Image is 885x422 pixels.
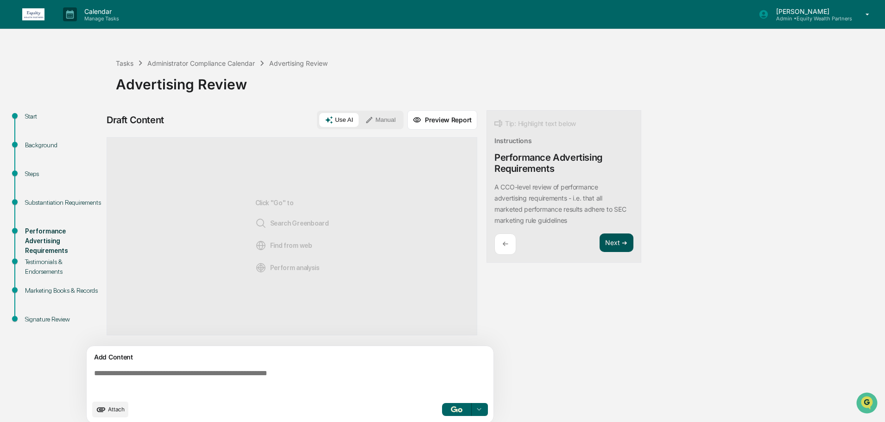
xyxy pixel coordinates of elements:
div: Performance Advertising Requirements [494,152,633,174]
img: Search [255,218,266,229]
span: Perform analysis [255,262,320,273]
div: We're available if you need us! [32,80,117,88]
div: Draft Content [107,114,164,126]
div: Tip: Highlight text below [494,118,576,129]
div: Testimonials & Endorsements [25,257,101,277]
div: Administrator Compliance Calendar [147,59,255,67]
img: Go [451,406,462,412]
div: Performance Advertising Requirements [25,227,101,256]
button: Go [442,403,472,416]
div: Instructions [494,137,532,145]
a: 🗄️Attestations [63,113,119,130]
button: upload document [92,402,128,417]
button: Next ➔ [600,233,633,252]
p: Admin • Equity Wealth Partners [769,15,852,22]
div: Start new chat [32,71,152,80]
div: Add Content [92,352,488,363]
div: Substantiation Requirements [25,198,101,208]
div: Advertising Review [116,69,880,93]
span: Preclearance [19,117,60,126]
div: 🗄️ [67,118,75,125]
p: Calendar [77,7,124,15]
div: Tasks [116,59,133,67]
div: Signature Review [25,315,101,324]
button: Preview Report [407,110,477,130]
p: [PERSON_NAME] [769,7,852,15]
p: A CCO-level review of performance advertising requirements - i.e. that all marketed performance r... [494,183,626,224]
button: Manual [360,113,401,127]
a: Powered byPylon [65,157,112,164]
button: Start new chat [158,74,169,85]
img: logo [22,8,44,20]
div: 🔎 [9,135,17,143]
div: Advertising Review [269,59,328,67]
div: Start [25,112,101,121]
div: Click "Go" to [255,152,329,320]
span: Data Lookup [19,134,58,144]
div: 🖐️ [9,118,17,125]
a: 🖐️Preclearance [6,113,63,130]
a: 🔎Data Lookup [6,131,62,147]
span: Pylon [92,157,112,164]
p: Manage Tasks [77,15,124,22]
p: How can we help? [9,19,169,34]
button: Use AI [319,113,359,127]
p: ← [502,239,508,248]
span: Attestations [76,117,115,126]
iframe: Open customer support [855,391,880,416]
span: Attach [108,406,125,413]
img: Web [255,240,266,251]
img: 1746055101610-c473b297-6a78-478c-a979-82029cc54cd1 [9,71,26,88]
div: Marketing Books & Records [25,286,101,296]
img: Analysis [255,262,266,273]
div: Background [25,140,101,150]
span: Find from web [255,240,312,251]
span: Search Greenboard [255,218,329,229]
div: Steps [25,169,101,179]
